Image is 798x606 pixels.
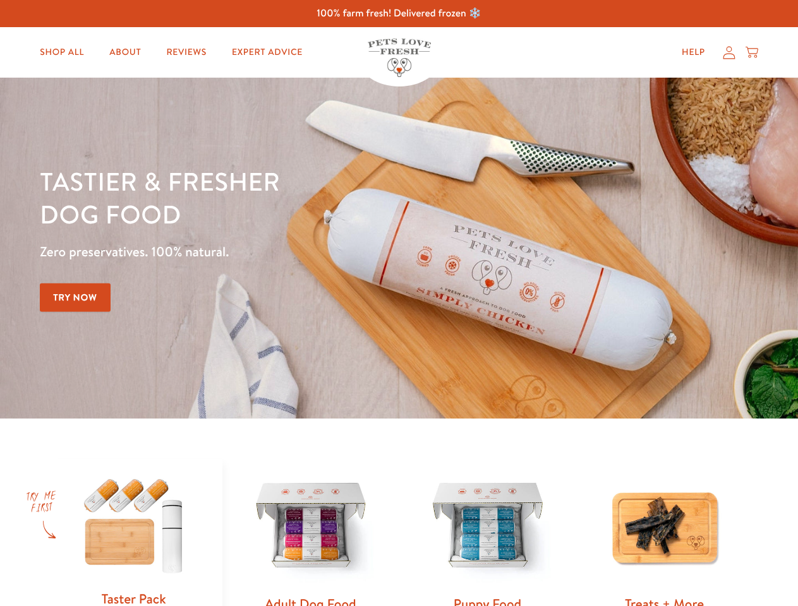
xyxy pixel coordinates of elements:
a: About [99,40,151,65]
a: Expert Advice [222,40,313,65]
a: Reviews [156,40,216,65]
a: Shop All [30,40,94,65]
h1: Tastier & fresher dog food [40,165,519,230]
a: Try Now [40,283,111,312]
img: Pets Love Fresh [368,39,431,77]
p: Zero preservatives. 100% natural. [40,241,519,263]
a: Help [672,40,715,65]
